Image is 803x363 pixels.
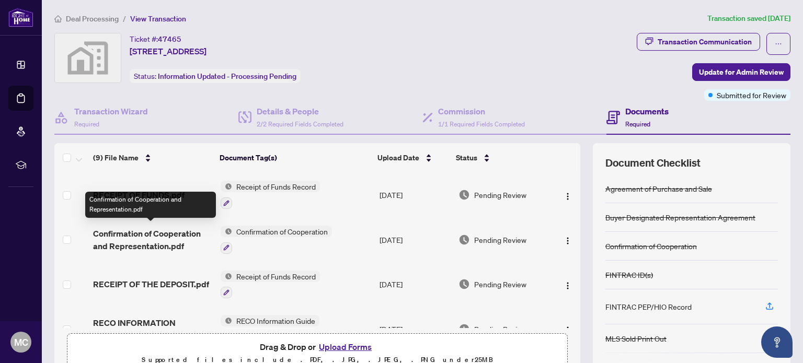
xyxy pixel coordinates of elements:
[717,89,786,101] span: Submitted for Review
[605,269,653,280] div: FINTRAC ID(s)
[232,181,320,192] span: Receipt of Funds Record
[605,240,697,252] div: Confirmation of Cooperation
[625,105,669,118] h4: Documents
[221,315,319,343] button: Status IconRECO Information Guide
[474,278,526,290] span: Pending Review
[158,34,181,44] span: 47465
[637,33,760,51] button: Transaction Communication
[221,226,332,254] button: Status IconConfirmation of Cooperation
[761,326,793,358] button: Open asap
[474,323,526,335] span: Pending Review
[215,143,374,172] th: Document Tag(s)
[260,340,375,354] span: Drag & Drop or
[564,192,572,201] img: Logo
[89,143,215,172] th: (9) File Name
[458,323,470,335] img: Document Status
[559,321,576,337] button: Logo
[375,217,454,262] td: [DATE]
[452,143,549,172] th: Status
[221,315,232,326] img: Status Icon
[605,212,755,223] div: Buyer Designated Representation Agreement
[130,33,181,45] div: Ticket #:
[54,15,62,22] span: home
[605,333,667,344] div: MLS Sold Print Out
[458,189,470,201] img: Document Status
[775,40,782,48] span: ellipsis
[559,186,576,203] button: Logo
[130,14,186,24] span: View Transaction
[93,278,209,290] span: RECEIPT OF THE DEPOSIT.pdf
[8,8,33,27] img: logo
[625,120,650,128] span: Required
[130,69,301,83] div: Status:
[93,152,139,163] span: (9) File Name
[232,315,319,326] span: RECO Information Guide
[605,183,712,194] div: Agreement of Purchase and Sale
[692,63,790,81] button: Update for Admin Review
[66,14,119,24] span: Deal Processing
[221,181,232,192] img: Status Icon
[93,317,212,342] span: RECO INFORMATION GUIDE.pdf
[232,226,332,237] span: Confirmation of Cooperation
[221,271,320,299] button: Status IconReceipt of Funds Record
[564,282,572,290] img: Logo
[123,13,126,25] li: /
[559,276,576,292] button: Logo
[373,143,451,172] th: Upload Date
[316,340,375,354] button: Upload Forms
[130,45,207,57] span: [STREET_ADDRESS]
[14,335,28,349] span: MC
[257,105,343,118] h4: Details & People
[221,181,320,209] button: Status IconReceipt of Funds Record
[74,120,99,128] span: Required
[232,271,320,282] span: Receipt of Funds Record
[375,307,454,352] td: [DATE]
[74,105,148,118] h4: Transaction Wizard
[564,326,572,334] img: Logo
[564,237,572,245] img: Logo
[375,172,454,217] td: [DATE]
[605,301,692,312] div: FINTRAC PEP/HIO Record
[257,120,343,128] span: 2/2 Required Fields Completed
[456,152,477,163] span: Status
[658,33,752,50] div: Transaction Communication
[458,278,470,290] img: Document Status
[699,64,784,80] span: Update for Admin Review
[377,152,419,163] span: Upload Date
[158,72,296,81] span: Information Updated - Processing Pending
[438,120,525,128] span: 1/1 Required Fields Completed
[605,156,701,170] span: Document Checklist
[55,33,121,83] img: svg%3e
[221,226,232,237] img: Status Icon
[559,231,576,248] button: Logo
[93,227,212,252] span: Confirmation of Cooperation and Representation.pdf
[85,192,216,218] div: Confirmation of Cooperation and Representation.pdf
[707,13,790,25] article: Transaction saved [DATE]
[474,189,526,201] span: Pending Review
[438,105,525,118] h4: Commission
[458,234,470,245] img: Document Status
[375,262,454,307] td: [DATE]
[93,189,185,201] span: RECEIPT OF FUNDS.pdf
[474,234,526,245] span: Pending Review
[221,271,232,282] img: Status Icon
